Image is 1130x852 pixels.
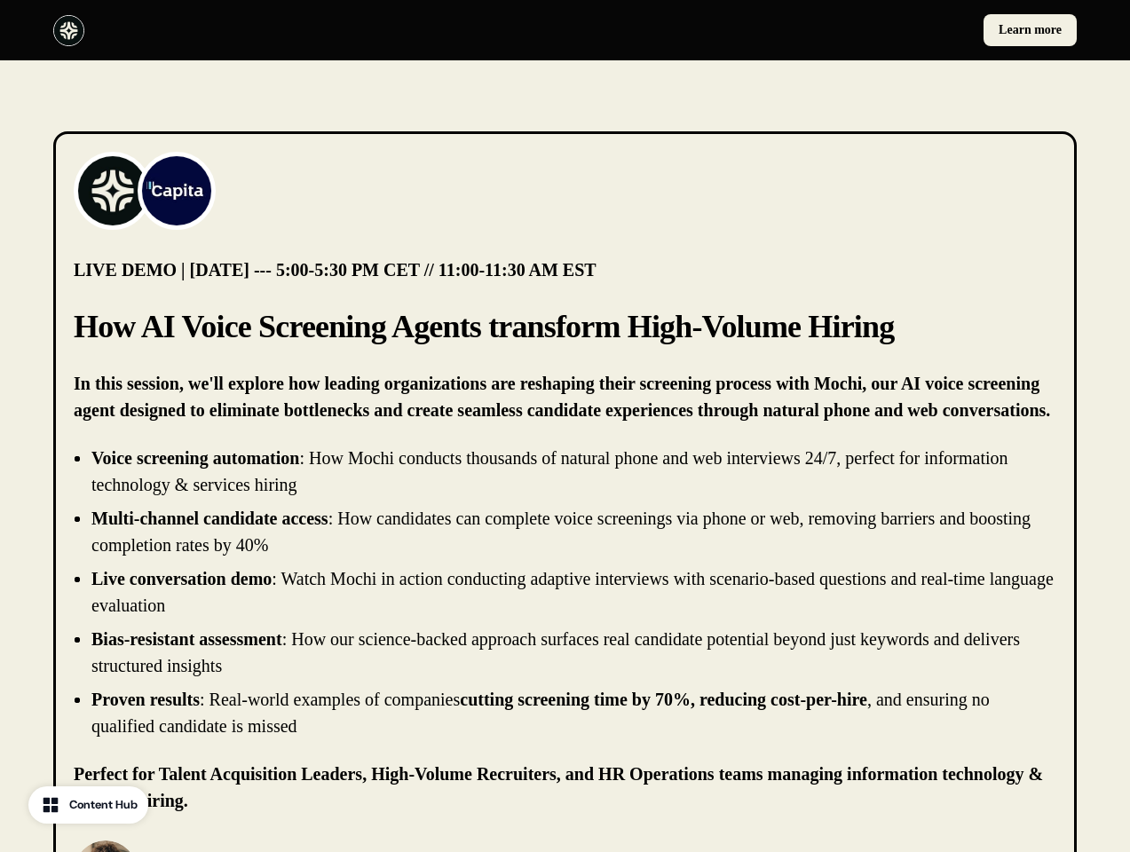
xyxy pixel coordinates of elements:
[91,569,272,588] strong: Live conversation demo
[91,448,299,468] strong: Voice screening automation
[74,764,1043,810] strong: Perfect for Talent Acquisition Leaders, High-Volume Recruiters, and HR Operations teams managing ...
[984,14,1077,46] a: Learn more
[91,629,282,649] strong: Bias-resistant assessment
[91,509,1031,555] p: : How candidates can complete voice screenings via phone or web, removing barriers and boosting c...
[91,448,1008,494] p: : How Mochi conducts thousands of natural phone and web interviews 24/7, perfect for information ...
[460,690,867,709] strong: cutting screening time by 70%, reducing cost-per-hire
[91,509,328,528] strong: Multi-channel candidate access
[69,796,138,814] div: Content Hub
[91,569,1054,615] p: : Watch Mochi in action conducting adaptive interviews with scenario-based questions and real-tim...
[28,786,148,824] button: Content Hub
[91,690,990,736] p: : Real-world examples of companies , and ensuring no qualified candidate is missed
[74,260,597,280] strong: LIVE DEMO | [DATE] --- 5:00-5:30 PM CET // 11:00-11:30 AM EST
[91,629,1020,675] p: : How our science-backed approach surfaces real candidate potential beyond just keywords and deli...
[91,690,200,709] strong: Proven results
[74,374,1050,420] strong: In this session, we'll explore how leading organizations are reshaping their screening process wi...
[74,304,1056,349] p: How AI Voice Screening Agents transform High-Volume Hiring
